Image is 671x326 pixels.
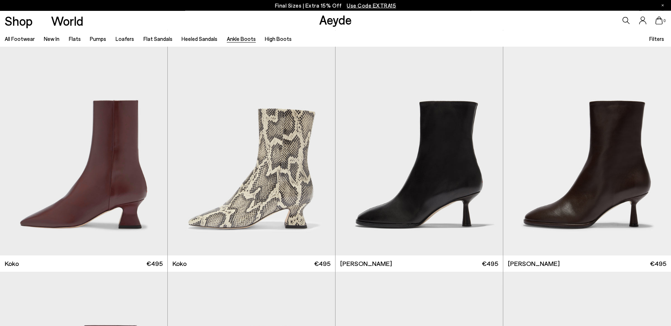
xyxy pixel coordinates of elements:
a: High Boots [265,35,292,42]
img: Dorothy Soft Sock Boots [335,45,503,255]
span: €495 [482,259,498,268]
span: Koko [5,259,19,268]
a: Flat Sandals [143,35,172,42]
span: €495 [314,259,330,268]
img: Dorothy Soft Sock Boots [503,45,671,255]
a: [PERSON_NAME] €495 [503,255,671,272]
a: Flats [69,35,81,42]
a: 0 [655,17,663,25]
span: 0 [663,19,666,23]
a: All Footwear [5,35,35,42]
span: €495 [146,259,163,268]
a: Koko €495 [168,255,335,272]
span: [PERSON_NAME] [340,259,392,268]
a: [PERSON_NAME] €495 [335,255,503,272]
span: Koko [172,259,187,268]
span: Navigate to /collections/ss25-final-sizes [347,2,396,9]
a: New In [44,35,59,42]
span: Filters [649,35,664,42]
a: Loafers [116,35,134,42]
a: Ankle Boots [227,35,256,42]
a: Aeyde [319,12,352,27]
img: Koko Regal Heel Boots [168,45,335,255]
a: Heeled Sandals [182,35,217,42]
a: Pumps [90,35,106,42]
a: Shop [5,14,33,27]
p: Final Sizes | Extra 15% Off [275,1,396,10]
span: [PERSON_NAME] [508,259,560,268]
a: World [51,14,83,27]
span: €495 [650,259,666,268]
